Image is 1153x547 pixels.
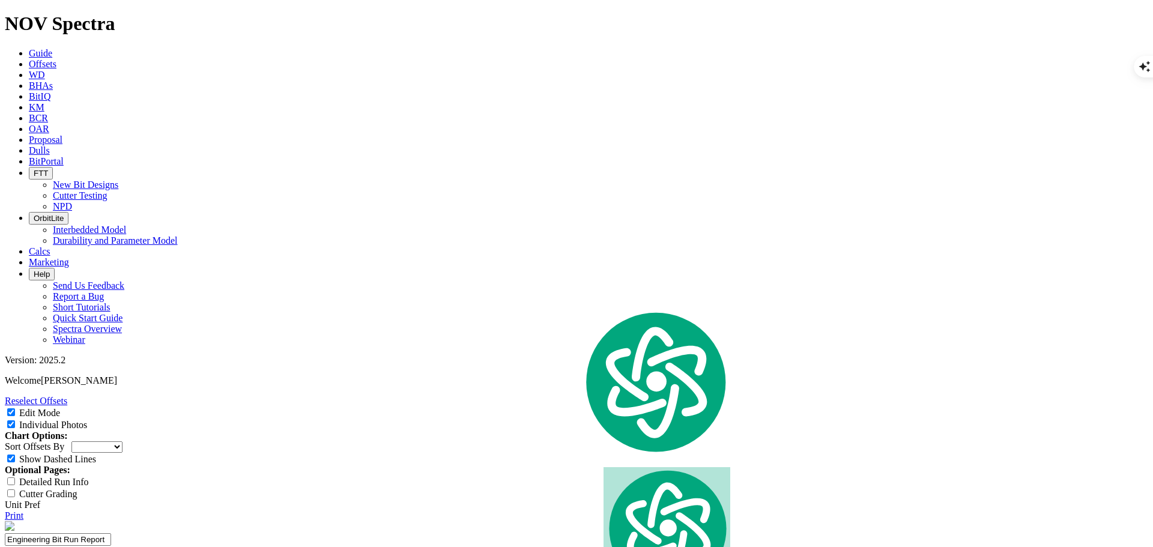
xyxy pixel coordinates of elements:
[41,375,117,385] span: [PERSON_NAME]
[5,13,1148,35] h1: NOV Spectra
[29,80,53,91] a: BHAs
[29,257,69,267] a: Marketing
[29,167,53,180] button: FTT
[19,420,87,430] label: Individual Photos
[5,375,1148,386] p: Welcome
[5,441,64,452] label: Sort Offsets By
[5,465,70,475] strong: Optional Pages:
[29,145,50,156] a: Dulls
[53,334,85,345] a: Webinar
[29,48,52,58] a: Guide
[29,212,68,225] button: OrbitLite
[5,431,67,441] strong: Chart Options:
[29,91,50,101] a: BitIQ
[53,190,107,201] a: Cutter Testing
[53,324,122,334] a: Spectra Overview
[19,454,96,464] label: Show Dashed Lines
[53,280,124,291] a: Send Us Feedback
[53,302,110,312] a: Short Tutorials
[19,408,60,418] label: Edit Mode
[5,533,111,546] input: Click to edit report title
[29,124,49,134] a: OAR
[580,309,730,455] img: logo.svg
[5,355,1148,366] div: Version: 2025.2
[5,500,40,510] a: Unit Pref
[5,510,23,521] a: Print
[29,70,45,80] a: WD
[5,521,14,531] img: NOV_WT_RH_Logo_Vert_RGB_F.d63d51a4.png
[29,113,48,123] a: BCR
[53,180,118,190] a: New Bit Designs
[53,235,178,246] a: Durability and Parameter Model
[19,489,77,499] label: Cutter Grading
[53,201,72,211] a: NPD
[29,59,56,69] a: Offsets
[19,477,89,487] label: Detailed Run Info
[5,396,67,406] a: Reselect Offsets
[29,134,62,145] a: Proposal
[29,156,64,166] a: BitPortal
[34,169,48,178] span: FTT
[53,291,104,301] a: Report a Bug
[34,270,50,279] span: Help
[29,102,44,112] a: KM
[34,214,64,223] span: OrbitLite
[53,225,126,235] a: Interbedded Model
[53,313,123,323] a: Quick Start Guide
[29,268,55,280] button: Help
[29,246,50,256] a: Calcs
